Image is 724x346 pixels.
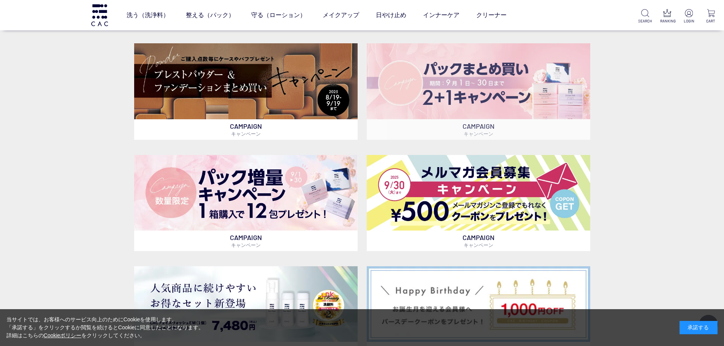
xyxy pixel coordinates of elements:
img: ベースメイクキャンペーン [134,43,358,119]
a: パック増量キャンペーン パック増量キャンペーン CAMPAIGNキャンペーン [134,155,358,251]
a: SEARCH [638,9,652,24]
a: 洗う（洗浄料） [127,5,169,26]
img: バースデークーポン [367,266,590,342]
a: 日やけ止め [376,5,406,26]
a: Cookieポリシー [44,332,82,338]
span: キャンペーン [231,131,261,137]
a: LOGIN [682,9,696,24]
img: フェイスウォッシュ＋レフィル2個セット [134,266,358,342]
img: パック増量キャンペーン [134,155,358,231]
a: RANKING [660,9,674,24]
a: メイクアップ [323,5,359,26]
p: RANKING [660,18,674,24]
a: メルマガ会員募集 メルマガ会員募集 CAMPAIGNキャンペーン [367,155,590,251]
p: CAMPAIGN [134,231,358,251]
p: SEARCH [638,18,652,24]
div: 当サイトでは、お客様へのサービス向上のためにCookieを使用します。 「承諾する」をクリックするか閲覧を続けるとCookieに同意したことになります。 詳細はこちらの をクリックしてください。 [6,316,204,340]
a: 守る（ローション） [251,5,306,26]
div: 承諾する [680,321,718,334]
p: CAMPAIGN [367,231,590,251]
p: LOGIN [682,18,696,24]
p: CART [704,18,718,24]
img: logo [90,4,109,26]
a: インナーケア [423,5,459,26]
span: キャンペーン [231,242,261,248]
p: CAMPAIGN [134,119,358,140]
a: クリーナー [476,5,507,26]
img: パックキャンペーン2+1 [367,43,590,119]
p: CAMPAIGN [367,119,590,140]
a: CART [704,9,718,24]
span: キャンペーン [464,131,493,137]
a: 整える（パック） [186,5,234,26]
a: パックキャンペーン2+1 パックキャンペーン2+1 CAMPAIGNキャンペーン [367,43,590,139]
a: ベースメイクキャンペーン ベースメイクキャンペーン CAMPAIGNキャンペーン [134,43,358,139]
img: メルマガ会員募集 [367,155,590,231]
span: キャンペーン [464,242,493,248]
